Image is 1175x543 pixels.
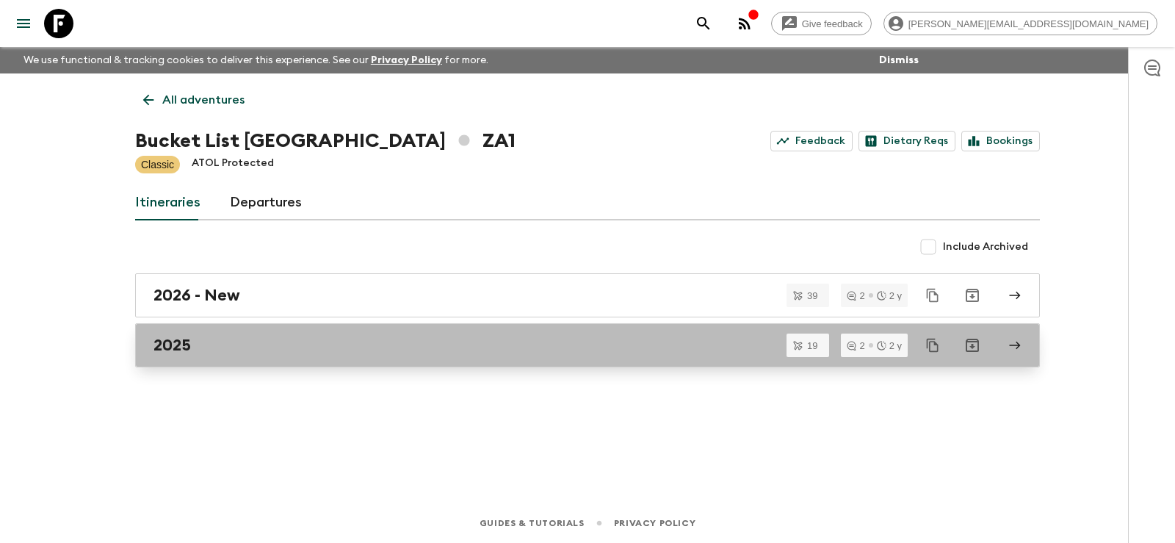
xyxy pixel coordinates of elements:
button: Duplicate [919,332,946,359]
a: Bookings [961,131,1040,151]
span: Give feedback [794,18,871,29]
button: Archive [958,281,987,310]
p: Classic [141,157,174,172]
a: 2026 - New [135,273,1040,317]
a: Give feedback [771,12,872,35]
button: menu [9,9,38,38]
div: [PERSON_NAME][EMAIL_ADDRESS][DOMAIN_NAME] [883,12,1157,35]
a: Itineraries [135,185,200,220]
button: Duplicate [919,282,946,309]
a: Departures [230,185,302,220]
h2: 2026 - New [153,286,240,305]
span: Include Archived [943,240,1028,254]
a: All adventures [135,85,253,115]
a: Privacy Policy [614,515,695,531]
button: Archive [958,331,987,360]
span: [PERSON_NAME][EMAIL_ADDRESS][DOMAIN_NAME] [900,18,1157,29]
p: All adventures [162,91,245,109]
div: 2 y [877,341,902,350]
button: search adventures [689,9,718,38]
div: 2 y [877,291,902,301]
span: 19 [798,341,826,350]
h1: Bucket List [GEOGRAPHIC_DATA] ZA1 [135,126,516,156]
h2: 2025 [153,336,191,355]
a: Guides & Tutorials [480,515,585,531]
a: 2025 [135,323,1040,367]
a: Feedback [770,131,853,151]
button: Dismiss [875,50,922,71]
a: Dietary Reqs [858,131,955,151]
p: We use functional & tracking cookies to deliver this experience. See our for more. [18,47,494,73]
p: ATOL Protected [192,156,274,173]
div: 2 [847,291,864,301]
a: Privacy Policy [371,55,442,65]
div: 2 [847,341,864,350]
span: 39 [798,291,826,301]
